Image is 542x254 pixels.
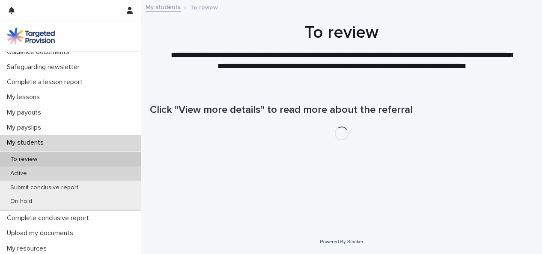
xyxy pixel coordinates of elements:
a: My students [146,2,181,12]
p: My payslips [3,124,48,132]
p: Active [3,170,34,177]
p: Upload my documents [3,229,80,237]
p: Submit conclusive report [3,184,85,191]
p: My lessons [3,93,47,101]
a: Powered By Stacker [320,239,363,244]
p: Complete conclusive report [3,214,96,222]
h1: To review [150,22,533,43]
p: Guidance documents [3,48,76,56]
p: My resources [3,245,54,253]
p: My payouts [3,109,48,117]
p: Safeguarding newsletter [3,63,86,71]
img: M5nRWzHhSzIhMunXDL62 [7,27,55,45]
p: On hold [3,198,39,205]
h1: Click "View more details" to read more about the referral [150,104,533,116]
p: To review [190,2,218,12]
p: Complete a lesson report [3,78,89,86]
p: To review [3,156,44,163]
p: My students [3,139,51,147]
